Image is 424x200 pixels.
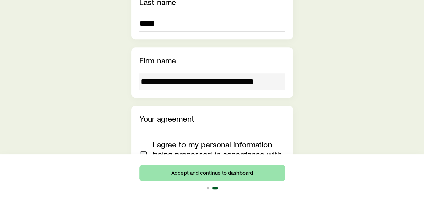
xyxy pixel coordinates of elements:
input: I agree to my personal information being processed in accordance with the Modern Life Privacy Policy [140,151,147,158]
span: I agree to my personal information being processed in accordance with the [153,139,282,168]
label: Firm name [139,55,176,65]
button: Accept and continue to dashboard [139,165,285,181]
label: Your agreement [139,113,194,123]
